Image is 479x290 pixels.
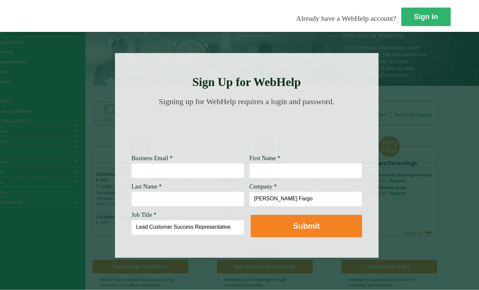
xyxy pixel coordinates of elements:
[131,155,173,161] span: Business Email *
[296,14,396,22] span: Already have a WebHelp account?
[249,155,280,161] span: First Name *
[249,183,277,190] span: Company *
[251,215,362,237] button: Submit
[192,75,301,89] strong: Sign Up for WebHelp
[293,221,320,230] strong: Submit
[159,97,334,106] span: Signing up for WebHelp requires a login and password.
[131,212,156,218] span: Job Title *
[414,13,438,21] strong: Sign In
[401,8,451,26] a: Sign In
[131,183,162,190] span: Last Name *
[135,113,358,146] img: Need Credentials? Sign up below. Have Credentials? Use the sign-in button.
